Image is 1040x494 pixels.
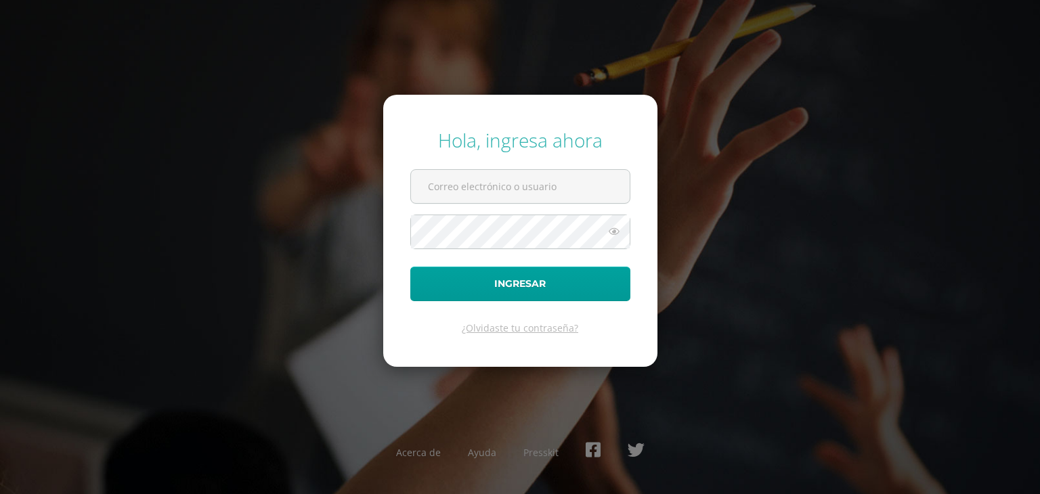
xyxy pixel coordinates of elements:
button: Ingresar [410,267,630,301]
a: Acerca de [396,446,441,459]
input: Correo electrónico o usuario [411,170,630,203]
a: ¿Olvidaste tu contraseña? [462,321,578,334]
div: Hola, ingresa ahora [410,127,630,153]
a: Ayuda [468,446,496,459]
a: Presskit [523,446,559,459]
